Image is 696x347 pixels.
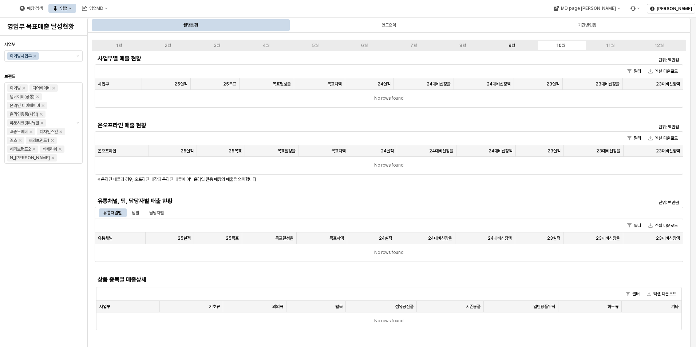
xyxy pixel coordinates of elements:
[624,67,644,76] button: 필터
[40,113,43,116] div: Remove 온라인용품(사입)
[94,42,143,49] label: 1월
[536,42,585,49] label: 10월
[223,81,236,87] span: 25목표
[95,157,683,174] div: No rows found
[624,134,644,143] button: 필터
[36,95,39,98] div: Remove 냅베이비(공통)
[533,304,555,310] span: 일반용품위탁
[644,290,679,298] button: 엑셀 다운로드
[78,4,112,13] button: 영업MD
[98,122,533,129] h5: 온오프라인 매출 현황
[626,4,644,13] div: Menu item 6
[145,208,168,217] div: 담당자별
[41,104,44,107] div: Remove 온라인 디어베이비
[656,148,680,154] span: 23대비신장액
[410,43,417,48] div: 7월
[229,148,242,154] span: 25목표
[340,42,389,49] label: 6월
[52,87,55,89] div: Remove 디어베이비
[116,43,122,48] div: 1월
[624,221,644,230] button: 필터
[361,43,368,48] div: 6월
[178,235,191,241] span: 25실적
[645,221,681,230] button: 엑셀 다운로드
[273,81,291,87] span: 목표달성율
[428,235,452,241] span: 24대비신장율
[174,81,187,87] span: 25실적
[22,87,25,89] div: Remove 아가방
[92,19,289,31] div: 월별현황
[459,43,466,48] div: 8월
[98,176,582,183] p: ※ 온라인 매출의 경우, 오프라인 매장의 온라인 매출이 아닌 을 의미합니다
[381,148,394,154] span: 24실적
[509,43,515,48] div: 9월
[379,235,392,241] span: 24실적
[87,18,696,347] main: App Frame
[671,304,679,310] span: 기타
[275,235,293,241] span: 목표달성율
[10,102,40,109] div: 온라인 디어베이비
[395,304,414,310] span: 섬유공산품
[585,42,634,49] label: 11월
[623,290,642,298] button: 필터
[74,51,82,61] button: 제안 사항 표시
[10,145,31,153] div: 해외브랜드2
[10,154,50,161] div: N_[PERSON_NAME]
[438,42,487,49] label: 8월
[487,81,511,87] span: 24대비신장액
[335,304,343,310] span: 발육
[98,276,533,283] h5: 상품 종목별 매출상세
[541,199,679,206] p: 단위: 백만원
[127,208,143,217] div: 팀별
[647,4,695,13] button: [PERSON_NAME]
[33,55,36,57] div: Remove 아가방사업부
[15,4,47,13] div: 매장 검색
[74,83,82,163] button: 제안 사항 표시
[488,235,512,241] span: 24대비신장액
[10,93,35,100] div: 냅베이비(공통)
[149,208,164,217] div: 담당자별
[656,81,680,87] span: 23대비신장액
[549,4,624,13] button: MD page [PERSON_NAME]
[40,128,58,135] div: 디자인스킨
[10,119,39,127] div: 퓨토시크릿리뉴얼
[95,90,683,107] div: No rows found
[32,148,35,151] div: Remove 해외브랜드2
[290,19,487,31] div: 연도요약
[291,42,340,49] label: 5월
[656,235,680,241] span: 23대비신장액
[489,19,685,31] div: 기간별현황
[381,21,396,29] div: 연도요약
[645,134,681,143] button: 엑셀 다운로드
[263,43,269,48] div: 4월
[541,57,679,63] p: 단위: 백만원
[19,139,21,142] div: Remove 엘츠
[327,81,342,87] span: 목표차액
[165,43,171,48] div: 2월
[10,128,28,135] div: 꼬똥드베베
[312,43,319,48] div: 5월
[549,4,624,13] div: MD page 이동
[59,130,62,133] div: Remove 디자인스킨
[10,52,32,60] div: 아가방사업부
[193,42,242,49] label: 3월
[242,42,291,49] label: 4월
[561,6,616,11] div: MD page [PERSON_NAME]
[98,148,116,154] span: 온오프라인
[606,43,614,48] div: 11월
[377,81,391,87] span: 24실적
[98,81,109,87] span: 사업부
[98,235,112,241] span: 유통채널
[59,148,62,151] div: Remove 베베리쉬
[226,235,239,241] span: 25목표
[98,198,533,205] h5: 유통채널, 팀, 담당자별 매출 현황
[466,304,481,310] span: 시즌용품
[389,42,438,49] label: 7월
[89,6,103,11] div: 영업MD
[541,124,679,130] p: 단위: 백만원
[143,42,193,49] label: 2월
[183,21,198,29] div: 월별현황
[657,6,692,12] p: [PERSON_NAME]
[10,137,17,144] div: 엘츠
